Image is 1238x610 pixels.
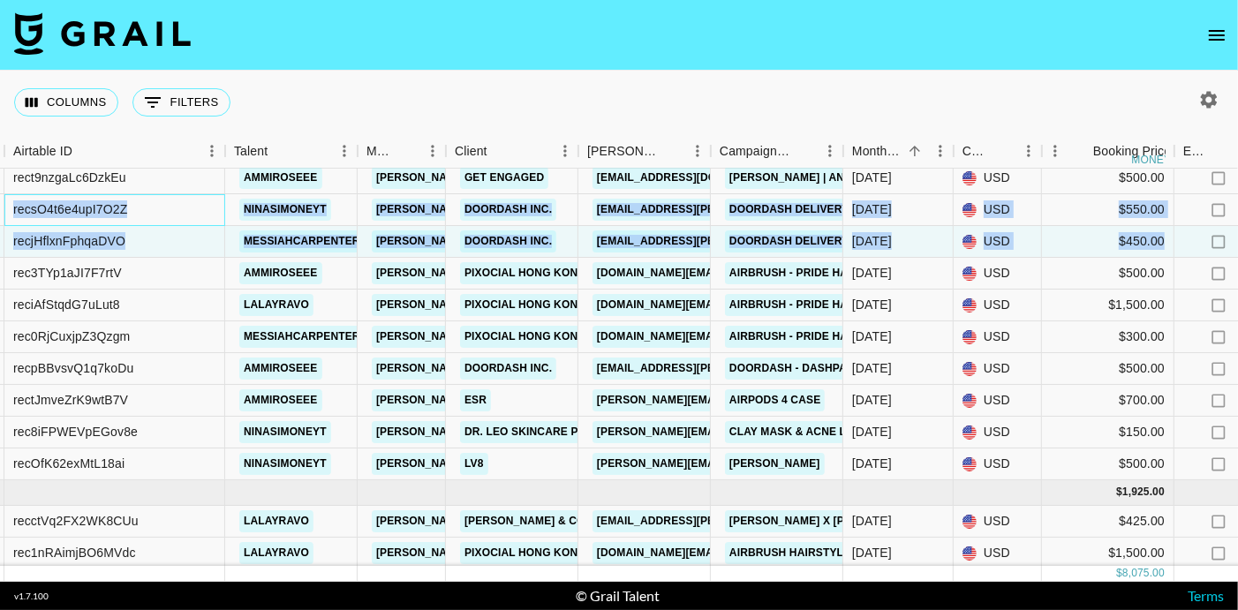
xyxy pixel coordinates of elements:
div: Jul '25 [852,544,892,561]
div: Month Due [843,134,954,169]
a: [DOMAIN_NAME][EMAIL_ADDRESS][DOMAIN_NAME] [593,262,879,284]
div: Booking Price [1093,134,1171,169]
div: $1,500.00 [1042,290,1174,321]
div: Currency [954,134,1042,169]
a: LV8 [460,453,488,475]
button: Show filters [132,88,230,117]
div: USD [954,321,1042,353]
a: ninasimoneyt [239,421,331,443]
div: Manager [358,134,446,169]
div: Jun '25 [852,296,892,313]
a: DoorDash Inc. [460,199,556,221]
div: recctVq2FX2WK8CUu [13,512,139,530]
a: [EMAIL_ADDRESS][PERSON_NAME][DOMAIN_NAME] [593,230,880,252]
div: Manager [366,134,395,169]
a: [PERSON_NAME][EMAIL_ADDRESS][PERSON_NAME][DOMAIN_NAME] [372,421,751,443]
a: [PERSON_NAME][EMAIL_ADDRESS][PERSON_NAME][DOMAIN_NAME] [372,199,751,221]
button: Menu [419,138,446,164]
div: USD [954,385,1042,417]
a: [PERSON_NAME][EMAIL_ADDRESS][PERSON_NAME][DOMAIN_NAME] [372,262,751,284]
a: messiahcarpenter [239,230,365,252]
div: v 1.7.100 [14,591,49,602]
div: $300.00 [1042,321,1174,353]
div: USD [954,353,1042,385]
div: Talent [234,134,268,169]
a: ninasimoneyt [239,199,331,221]
div: $1,500.00 [1042,538,1174,569]
button: Sort [487,139,512,163]
a: DoorDash Inc. [460,230,556,252]
a: [PERSON_NAME] x [PERSON_NAME] [725,510,928,532]
div: rec8iFPWEVpEGov8e [13,423,138,441]
a: AirBrush Hairstyles [725,542,863,564]
button: Select columns [14,88,118,117]
div: Campaign (Type) [711,134,843,169]
a: [PERSON_NAME][EMAIL_ADDRESS][DOMAIN_NAME] [593,421,880,443]
div: recjHflxnFphqaDVO [13,232,125,250]
a: Pixocial Hong Kong Limited [460,262,637,284]
button: Menu [1015,138,1042,164]
div: Jun '25 [852,200,892,218]
div: Client [446,134,578,169]
a: [PERSON_NAME] & Co LLC [460,510,614,532]
a: DoorDash Delivery Service [725,199,903,221]
a: [PERSON_NAME][EMAIL_ADDRESS][PERSON_NAME][DOMAIN_NAME] [372,389,751,411]
a: [DOMAIN_NAME][EMAIL_ADDRESS][DOMAIN_NAME] [593,326,879,348]
a: AirBrush - Pride Hair/Highlights [725,326,932,348]
div: rec1nRAimjBO6MVdc [13,544,136,561]
div: $425.00 [1042,506,1174,538]
div: $ [1116,485,1122,500]
a: Pixocial Hong Kong Limited [460,326,637,348]
div: Jun '25 [852,391,892,409]
div: Jun '25 [852,264,892,282]
div: $500.00 [1042,353,1174,385]
div: $ [1116,566,1122,581]
div: USD [954,538,1042,569]
a: lalayravo [239,294,313,316]
button: Sort [268,139,292,163]
a: ninasimoneyt [239,453,331,475]
div: USD [954,194,1042,226]
button: Sort [991,139,1015,163]
div: rec3TYp1aJI7F7rtV [13,264,122,282]
div: Airtable ID [13,134,72,169]
div: $500.00 [1042,162,1174,194]
div: USD [954,258,1042,290]
button: Menu [684,138,711,164]
div: Month Due [852,134,902,169]
div: rect9nzgaLc6DzkEu [13,169,126,186]
button: Menu [552,138,578,164]
a: [PERSON_NAME][EMAIL_ADDRESS][PERSON_NAME][DOMAIN_NAME] [372,453,751,475]
div: rectJmveZrK9wtB7V [13,391,128,409]
a: [PERSON_NAME][EMAIL_ADDRESS][PERSON_NAME][DOMAIN_NAME] [372,294,751,316]
a: [PERSON_NAME][EMAIL_ADDRESS][PERSON_NAME][DOMAIN_NAME] [372,167,751,189]
a: [EMAIL_ADDRESS][PERSON_NAME][DOMAIN_NAME] [593,358,880,380]
img: Grail Talent [14,12,191,55]
button: Menu [1042,138,1068,164]
div: Jun '25 [852,169,892,186]
a: lalayravo [239,542,313,564]
button: Sort [1068,139,1093,163]
button: Menu [927,138,954,164]
div: [PERSON_NAME] [587,134,660,169]
button: Menu [199,138,225,164]
a: [PERSON_NAME] | Angel Baby [725,167,904,189]
div: Jun '25 [852,423,892,441]
a: [DOMAIN_NAME][EMAIL_ADDRESS][DOMAIN_NAME] [593,294,879,316]
a: DoorDash Delivery Service [725,230,903,252]
a: AirBrush - Pride Hair/Highlights [725,262,932,284]
a: [EMAIL_ADDRESS][PERSON_NAME][DOMAIN_NAME] [593,199,880,221]
div: $150.00 [1042,417,1174,448]
div: $450.00 [1042,226,1174,258]
div: Client [455,134,487,169]
a: [PERSON_NAME][EMAIL_ADDRESS][PERSON_NAME][DOMAIN_NAME] [372,358,751,380]
a: [DOMAIN_NAME][EMAIL_ADDRESS][DOMAIN_NAME] [593,542,879,564]
a: Pixocial Hong Kong Limited [460,294,637,316]
a: AirPods 4 Case [725,389,825,411]
div: $500.00 [1042,448,1174,480]
a: [PERSON_NAME][EMAIL_ADDRESS][PERSON_NAME][DOMAIN_NAME] [372,230,751,252]
button: Sort [660,139,684,163]
a: Clay Mask & Acne Lotion [725,421,885,443]
div: 8,075.00 [1122,566,1165,581]
a: Dr. Leo Skincare Products [460,421,636,443]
